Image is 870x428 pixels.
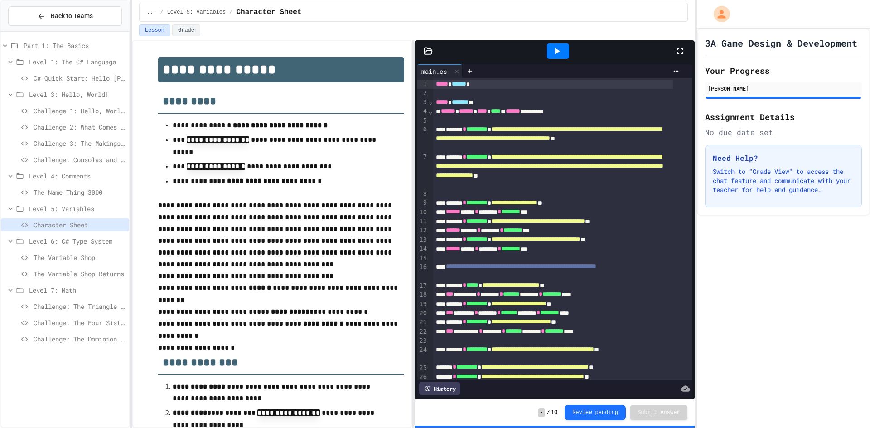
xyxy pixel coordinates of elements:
div: 17 [417,281,428,290]
span: Character Sheet [34,220,126,230]
div: 21 [417,318,428,327]
span: Level 6: C# Type System [29,236,126,246]
div: 3 [417,98,428,107]
div: 8 [417,190,428,199]
span: Fold line [428,108,433,115]
span: / [229,9,232,16]
div: 11 [417,217,428,226]
div: History [419,382,460,395]
span: The Name Thing 3000 [34,188,126,197]
div: main.cs [417,67,451,76]
div: My Account [704,4,732,24]
span: The Variable Shop [34,253,126,262]
span: / [547,409,550,416]
button: Review pending [565,405,626,420]
span: Challenge: The Four Sisters and the Duckbear [34,318,126,327]
h2: Your Progress [705,64,862,77]
span: Challenge 3: The Makings of a Programmer [34,139,126,148]
button: Submit Answer [630,405,687,420]
div: 23 [417,337,428,346]
div: 26 [417,373,428,382]
span: Challenge 1: Hello, World! [34,106,126,115]
button: Back to Teams [8,6,122,26]
div: 5 [417,116,428,125]
span: / [160,9,163,16]
div: main.cs [417,64,463,78]
div: 6 [417,125,428,153]
span: Challenge: The Dominion of Kings [34,334,126,344]
div: [PERSON_NAME] [708,84,859,92]
span: 10 [551,409,557,416]
h3: Need Help? [713,153,854,164]
div: 7 [417,153,428,189]
div: 22 [417,327,428,337]
span: Level 7: Math [29,285,126,295]
button: Grade [172,24,200,36]
span: ... [147,9,157,16]
div: 13 [417,236,428,245]
span: Challenge: The Triangle Farmer [34,302,126,311]
div: 4 [417,107,428,116]
button: Lesson [139,24,170,36]
span: Level 3: Hello, World! [29,90,126,99]
span: Level 4: Comments [29,171,126,181]
div: 20 [417,309,428,318]
div: No due date set [705,127,862,138]
div: 18 [417,290,428,299]
div: 16 [417,263,428,281]
div: 14 [417,245,428,254]
div: 25 [417,364,428,373]
p: Switch to "Grade View" to access the chat feature and communicate with your teacher for help and ... [713,167,854,194]
div: 9 [417,198,428,207]
div: 2 [417,89,428,98]
span: Level 5: Variables [29,204,126,213]
span: Character Sheet [236,7,301,18]
span: Part 1: The Basics [24,41,126,50]
span: Challenge 2: What Comes Next [34,122,126,132]
span: The Variable Shop Returns [34,269,126,279]
span: Fold line [428,98,433,106]
div: 12 [417,226,428,235]
h2: Assignment Details [705,111,862,123]
span: Level 1: The C# Language [29,57,126,67]
span: C# Quick Start: Hello [PERSON_NAME]! [34,73,126,83]
div: 1 [417,80,428,89]
span: Level 5: Variables [167,9,226,16]
span: - [538,408,545,417]
span: Challenge: Consolas and Telim [34,155,126,164]
div: 19 [417,300,428,309]
div: 24 [417,346,428,364]
span: Submit Answer [638,409,680,416]
span: Back to Teams [51,11,93,21]
div: 15 [417,254,428,263]
div: 10 [417,208,428,217]
h1: 3A Game Design & Development [705,37,857,49]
